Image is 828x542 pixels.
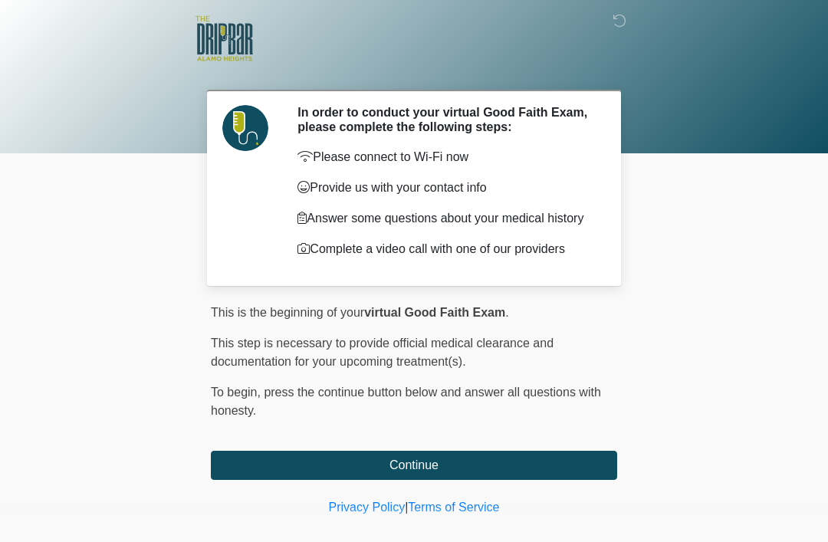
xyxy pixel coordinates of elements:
p: Complete a video call with one of our providers [297,240,594,258]
button: Continue [211,451,617,480]
span: press the continue button below and answer all questions with honesty. [211,386,601,417]
h2: In order to conduct your virtual Good Faith Exam, please complete the following steps: [297,105,594,134]
p: Please connect to Wi-Fi now [297,148,594,166]
strong: virtual Good Faith Exam [364,306,505,319]
p: Answer some questions about your medical history [297,209,594,228]
a: Privacy Policy [329,501,406,514]
p: Provide us with your contact info [297,179,594,197]
span: This is the beginning of your [211,306,364,319]
span: To begin, [211,386,264,399]
a: Terms of Service [408,501,499,514]
span: . [505,306,508,319]
img: The DRIPBaR - Alamo Heights Logo [195,11,253,66]
span: This step is necessary to provide official medical clearance and documentation for your upcoming ... [211,337,554,368]
a: | [405,501,408,514]
img: Agent Avatar [222,105,268,151]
